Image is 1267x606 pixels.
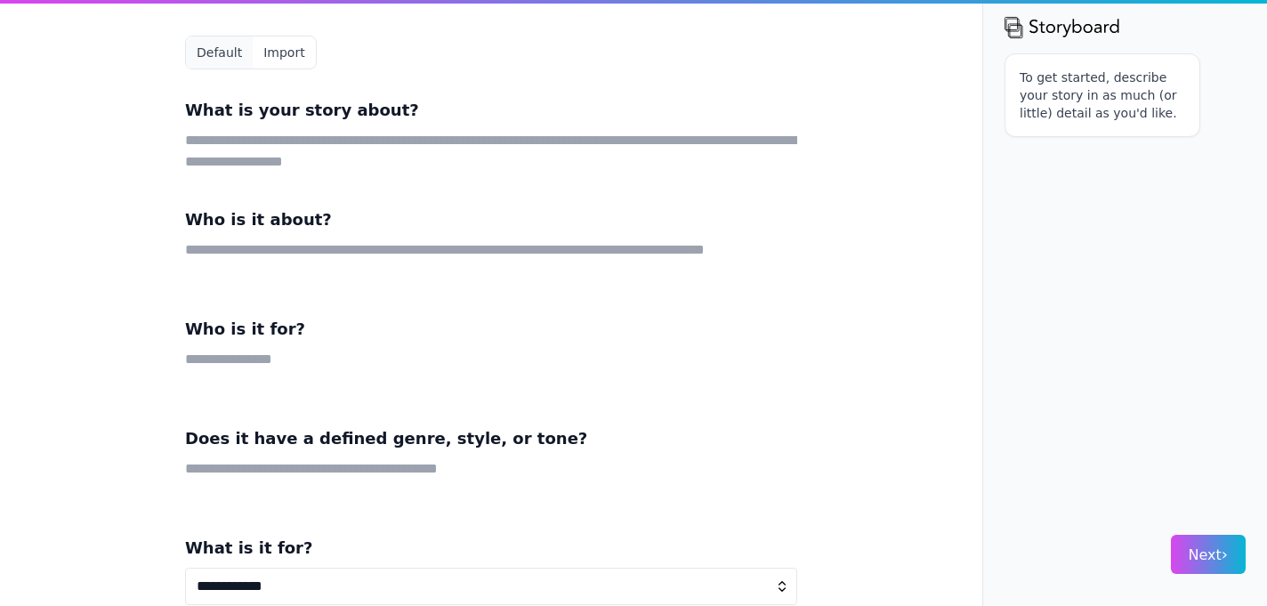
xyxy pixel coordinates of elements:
h3: What is it for? [185,536,797,561]
h3: Who is it about? [185,207,797,232]
span: Next [1189,546,1228,563]
button: Default [186,36,253,69]
button: Import [253,36,315,69]
h3: What is your story about? [185,98,797,123]
h3: Who is it for? [185,317,797,342]
h3: Does it have a defined genre, style, or tone? [185,426,797,451]
p: To get started, describe your story in as much (or little) detail as you'd like. [1020,69,1185,122]
button: Next› [1171,535,1246,574]
img: storyboard [1005,14,1120,39]
span: › [1222,545,1228,563]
